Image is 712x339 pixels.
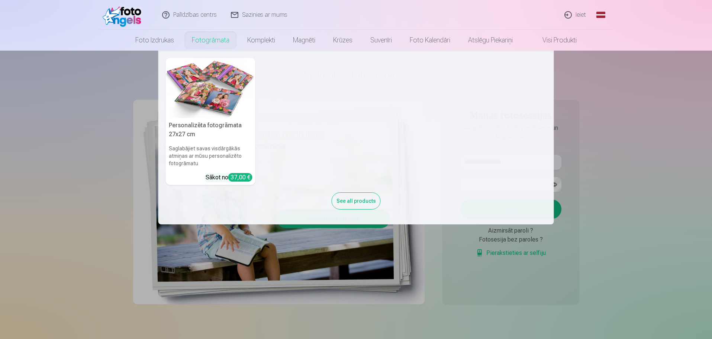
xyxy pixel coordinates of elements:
a: Atslēgu piekariņi [459,30,522,51]
a: Magnēti [284,30,324,51]
a: Fotogrāmata [183,30,238,51]
a: See all products [332,196,381,204]
div: Sākot no [206,173,252,182]
h6: Saglabājiet savas visdārgākās atmiņas ar mūsu personalizēto fotogrāmatu [166,142,255,170]
div: 37,00 € [228,173,252,182]
a: Foto kalendāri [401,30,459,51]
a: Personalizēta fotogrāmata 27x27 cmPersonalizēta fotogrāmata 27x27 cmSaglabājiet savas visdārgākās... [166,58,255,185]
h5: Personalizēta fotogrāmata 27x27 cm [166,118,255,142]
img: Personalizēta fotogrāmata 27x27 cm [166,58,255,118]
div: See all products [332,192,381,210]
img: /fa1 [103,3,145,27]
a: Foto izdrukas [126,30,183,51]
a: Krūzes [324,30,361,51]
a: Komplekti [238,30,284,51]
a: Suvenīri [361,30,401,51]
a: Visi produkti [522,30,586,51]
